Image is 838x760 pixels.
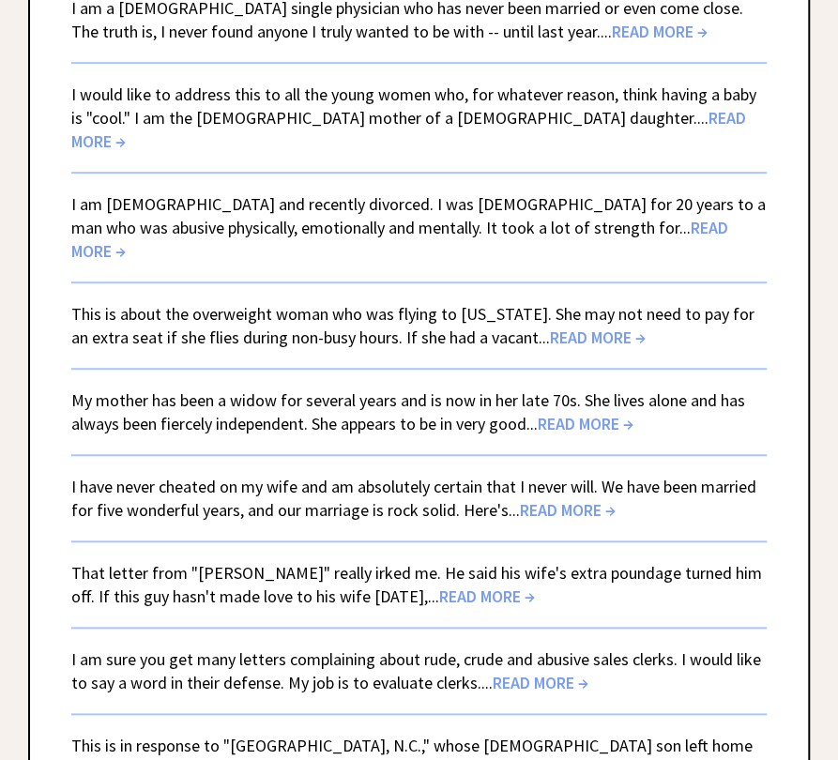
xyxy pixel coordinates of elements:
span: READ MORE → [612,21,708,42]
span: READ MORE → [493,672,588,693]
a: I have never cheated on my wife and am absolutely certain that I never will. We have been married... [71,476,756,521]
span: READ MORE → [71,217,728,262]
span: READ MORE → [71,107,746,152]
a: This is about the overweight woman who was flying to [US_STATE]. She may not need to pay for an e... [71,303,754,348]
a: My mother has been a widow for several years and is now in her late 70s. She lives alone and has ... [71,389,745,434]
span: READ MORE → [439,585,535,607]
span: READ MORE → [538,413,633,434]
a: I am sure you get many letters complaining about rude, crude and abusive sales clerks. I would li... [71,648,761,693]
span: READ MORE → [520,499,616,521]
a: That letter from "[PERSON_NAME]" really irked me. He said his wife's extra poundage turned him of... [71,562,762,607]
a: I am [DEMOGRAPHIC_DATA] and recently divorced. I was [DEMOGRAPHIC_DATA] for 20 years to a man who... [71,193,766,262]
a: I would like to address this to all the young women who, for whatever reason, think having a baby... [71,84,756,152]
span: READ MORE → [550,327,646,348]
